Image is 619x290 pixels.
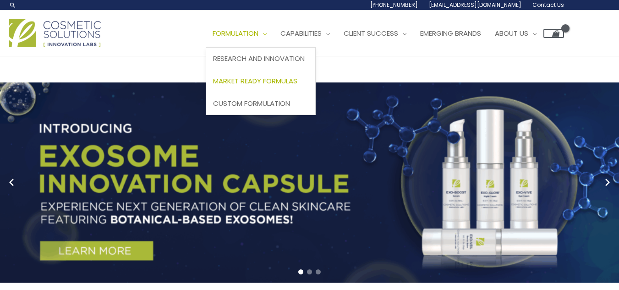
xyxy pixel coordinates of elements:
span: Client Success [344,28,398,38]
span: [PHONE_NUMBER] [370,1,418,9]
span: Go to slide 3 [316,269,321,274]
nav: Site Navigation [199,20,564,47]
img: Cosmetic Solutions Logo [9,19,101,47]
a: Emerging Brands [413,20,488,47]
a: About Us [488,20,543,47]
span: Emerging Brands [420,28,481,38]
span: Research and Innovation [213,54,305,63]
a: Formulation [206,20,274,47]
a: Search icon link [9,1,16,9]
span: Go to slide 2 [307,269,312,274]
span: About Us [495,28,528,38]
a: Client Success [337,20,413,47]
a: View Shopping Cart, empty [543,29,564,38]
a: Market Ready Formulas [206,70,315,93]
span: Contact Us [532,1,564,9]
span: Go to slide 1 [298,269,303,274]
button: Next slide [601,175,614,189]
span: Custom Formulation [213,98,290,108]
a: Capabilities [274,20,337,47]
span: Capabilities [280,28,322,38]
span: Market Ready Formulas [213,76,297,86]
a: Research and Innovation [206,48,315,70]
span: [EMAIL_ADDRESS][DOMAIN_NAME] [429,1,521,9]
a: Custom Formulation [206,92,315,115]
span: Formulation [213,28,258,38]
button: Previous slide [5,175,18,189]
